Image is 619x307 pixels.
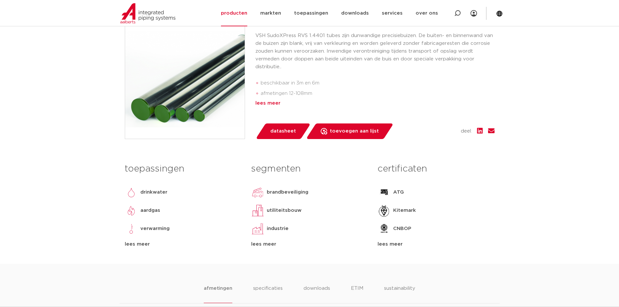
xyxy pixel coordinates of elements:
[378,222,391,235] img: CNBOP
[140,188,167,196] p: drinkwater
[384,285,415,303] li: sustainability
[267,225,289,233] p: industrie
[255,32,495,71] p: VSH SudoXPress RVS 1.4401 tubes zijn dunwandige precisiebuizen. De buiten- en binnenwand van de b...
[125,19,245,139] img: Product Image for VSH SudoXPress RVS buis 1.4401 (AISI316) 108x2,0 (l = 6m)
[140,207,160,214] p: aardgas
[253,285,283,303] li: specificaties
[351,285,363,303] li: ETIM
[125,162,241,175] h3: toepassingen
[255,123,311,139] a: datasheet
[261,88,495,99] li: afmetingen 12-108mm
[251,162,368,175] h3: segmenten
[140,225,170,233] p: verwarming
[378,204,391,217] img: Kitemark
[261,78,495,88] li: beschikbaar in 3m en 6m
[251,240,368,248] div: lees meer
[393,188,404,196] p: ATG
[393,207,416,214] p: Kitemark
[330,126,379,136] span: toevoegen aan lijst
[270,126,296,136] span: datasheet
[378,240,494,248] div: lees meer
[267,188,308,196] p: brandbeveiliging
[378,186,391,199] img: ATG
[251,204,264,217] img: utiliteitsbouw
[255,99,495,107] div: lees meer
[251,222,264,235] img: industrie
[125,222,138,235] img: verwarming
[378,162,494,175] h3: certificaten
[393,225,411,233] p: CNBOP
[461,127,472,135] span: deel:
[125,186,138,199] img: drinkwater
[303,285,330,303] li: downloads
[251,186,264,199] img: brandbeveiliging
[204,285,232,303] li: afmetingen
[125,204,138,217] img: aardgas
[125,240,241,248] div: lees meer
[267,207,302,214] p: utiliteitsbouw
